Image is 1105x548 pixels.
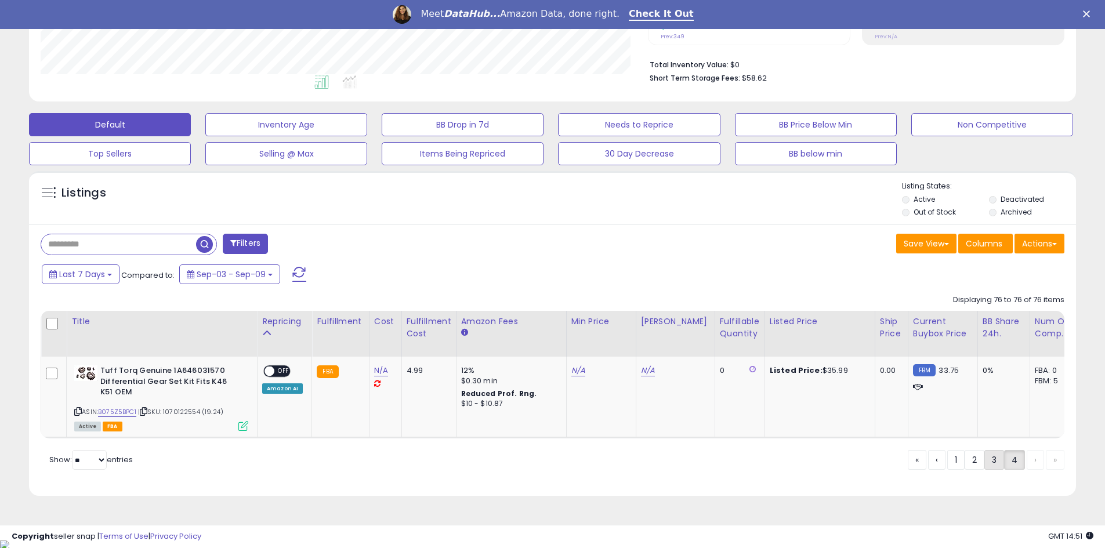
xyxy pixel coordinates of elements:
[880,315,903,340] div: Ship Price
[179,264,280,284] button: Sep-03 - Sep-09
[914,194,935,204] label: Active
[875,33,897,40] small: Prev: N/A
[953,295,1064,306] div: Displaying 76 to 76 of 76 items
[393,5,411,24] img: Profile image for Georgie
[407,315,451,340] div: Fulfillment Cost
[984,450,1004,470] a: 3
[274,366,293,376] span: OFF
[936,454,938,466] span: ‹
[1001,194,1044,204] label: Deactivated
[1035,365,1073,376] div: FBA: 0
[913,315,973,340] div: Current Buybox Price
[262,383,303,394] div: Amazon AI
[983,315,1025,340] div: BB Share 24h.
[911,113,1073,136] button: Non Competitive
[197,268,266,280] span: Sep-03 - Sep-09
[461,315,561,328] div: Amazon Fees
[558,113,720,136] button: Needs to Reprice
[461,399,557,409] div: $10 - $10.87
[966,238,1002,249] span: Columns
[461,389,537,398] b: Reduced Prof. Rng.
[461,328,468,338] small: Amazon Fees.
[374,315,397,328] div: Cost
[29,113,191,136] button: Default
[121,270,175,281] span: Compared to:
[223,234,268,254] button: Filters
[98,407,136,417] a: B075Z5BPC1
[735,142,897,165] button: BB below min
[735,113,897,136] button: BB Price Below Min
[958,234,1013,253] button: Columns
[1035,315,1077,340] div: Num of Comp.
[742,72,767,84] span: $58.62
[205,113,367,136] button: Inventory Age
[12,531,54,542] strong: Copyright
[915,454,919,466] span: «
[382,142,544,165] button: Items Being Repriced
[880,365,899,376] div: 0.00
[461,365,557,376] div: 12%
[317,365,338,378] small: FBA
[150,531,201,542] a: Privacy Policy
[374,365,388,376] a: N/A
[74,422,101,431] span: All listings currently available for purchase on Amazon
[650,57,1056,71] li: $0
[661,33,684,40] small: Prev: 349
[74,365,97,381] img: 414WgVvoZBL._SL40_.jpg
[947,450,965,470] a: 1
[49,454,133,465] span: Show: entries
[641,365,655,376] a: N/A
[421,8,619,20] div: Meet Amazon Data, done right.
[12,531,201,542] div: seller snap | |
[61,185,106,201] h5: Listings
[42,264,119,284] button: Last 7 Days
[29,142,191,165] button: Top Sellers
[720,315,760,340] div: Fulfillable Quantity
[444,8,500,19] i: DataHub...
[103,422,122,431] span: FBA
[558,142,720,165] button: 30 Day Decrease
[770,365,866,376] div: $35.99
[100,365,241,401] b: Tuff Torq Genuine 1A646031570 Differential Gear Set Kit Fits K46 K51 OEM
[571,365,585,376] a: N/A
[99,531,148,542] a: Terms of Use
[770,315,870,328] div: Listed Price
[770,365,823,376] b: Listed Price:
[262,315,307,328] div: Repricing
[1001,207,1032,217] label: Archived
[913,364,936,376] small: FBM
[461,376,557,386] div: $0.30 min
[1004,450,1025,470] a: 4
[666,21,691,30] small: 21.20%
[71,315,252,328] div: Title
[407,365,447,376] div: 4.99
[138,407,223,416] span: | SKU: 1070122554 (19.24)
[641,315,710,328] div: [PERSON_NAME]
[720,365,756,376] div: 0
[896,234,957,253] button: Save View
[1015,234,1064,253] button: Actions
[74,365,248,430] div: ASIN:
[983,365,1021,376] div: 0%
[205,142,367,165] button: Selling @ Max
[59,268,105,280] span: Last 7 Days
[650,73,740,83] b: Short Term Storage Fees:
[317,315,364,328] div: Fulfillment
[1048,531,1093,542] span: 2025-09-17 14:51 GMT
[629,8,694,21] a: Check It Out
[965,450,984,470] a: 2
[902,181,1076,192] p: Listing States:
[650,60,729,70] b: Total Inventory Value:
[382,113,544,136] button: BB Drop in 7d
[1035,376,1073,386] div: FBM: 5
[1083,10,1095,17] div: Close
[571,315,631,328] div: Min Price
[939,365,959,376] span: 33.75
[914,207,956,217] label: Out of Stock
